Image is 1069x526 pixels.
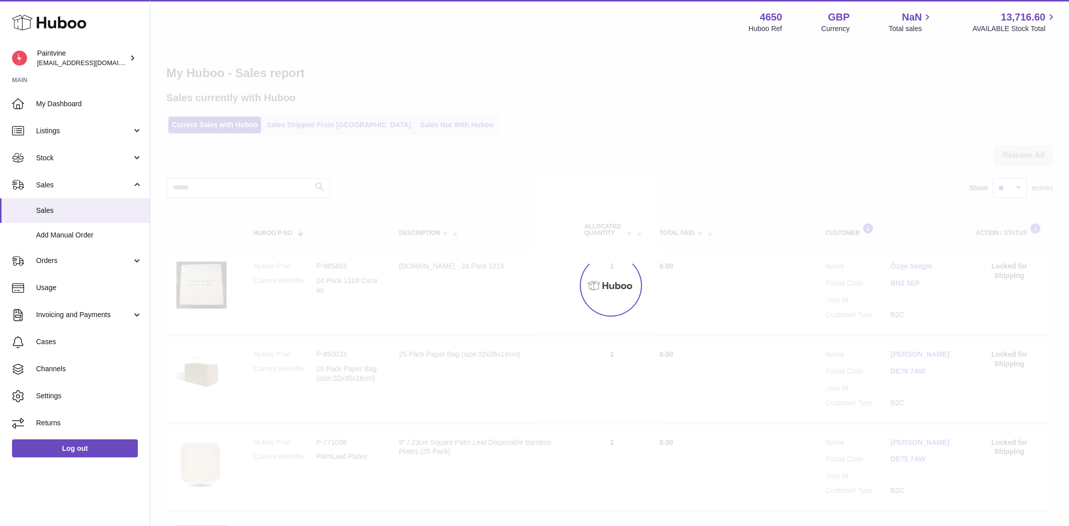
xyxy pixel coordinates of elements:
[12,51,27,66] img: internalAdmin-4650@internal.huboo.com
[36,99,142,109] span: My Dashboard
[36,418,142,428] span: Returns
[821,24,850,34] div: Currency
[36,337,142,347] span: Cases
[36,180,132,190] span: Sales
[37,59,147,67] span: [EMAIL_ADDRESS][DOMAIN_NAME]
[828,11,849,24] strong: GBP
[36,230,142,240] span: Add Manual Order
[749,24,782,34] div: Huboo Ref
[36,256,132,266] span: Orders
[36,391,142,401] span: Settings
[36,364,142,374] span: Channels
[972,24,1057,34] span: AVAILABLE Stock Total
[760,11,782,24] strong: 4650
[36,283,142,293] span: Usage
[902,11,922,24] span: NaN
[36,126,132,136] span: Listings
[36,206,142,215] span: Sales
[36,310,132,320] span: Invoicing and Payments
[12,439,138,457] a: Log out
[972,11,1057,34] a: 13,716.60 AVAILABLE Stock Total
[889,24,933,34] span: Total sales
[1001,11,1045,24] span: 13,716.60
[37,49,127,68] div: Paintvine
[889,11,933,34] a: NaN Total sales
[36,153,132,163] span: Stock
